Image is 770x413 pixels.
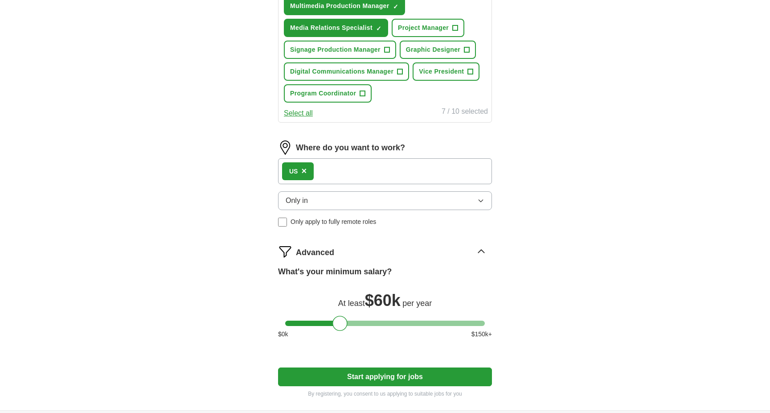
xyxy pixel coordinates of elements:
div: 7 / 10 selected [442,106,488,119]
span: Digital Communications Manager [290,67,393,76]
button: Project Manager [392,19,464,37]
span: Signage Production Manager [290,45,381,54]
span: ✓ [376,25,381,32]
button: Vice President [413,62,479,81]
span: $ 60k [365,291,401,310]
span: Advanced [296,247,334,259]
span: Project Manager [398,23,449,33]
label: Where do you want to work? [296,142,405,154]
span: per year [402,299,432,308]
span: Media Relations Specialist [290,23,373,33]
button: Only in [278,191,492,210]
span: Vice President [419,67,464,76]
button: Digital Communications Manager [284,62,409,81]
button: × [301,165,307,178]
button: Signage Production Manager [284,41,396,59]
span: Multimedia Production Manager [290,1,389,11]
span: × [301,166,307,176]
span: $ 150 k+ [471,330,492,339]
img: location.png [278,140,292,155]
div: US [289,167,298,176]
label: What's your minimum salary? [278,266,392,278]
span: Program Coordinator [290,89,356,98]
button: Start applying for jobs [278,368,492,386]
span: ✓ [393,3,398,10]
span: Only in [286,195,308,206]
span: At least [338,299,365,308]
span: Graphic Designer [406,45,460,54]
span: Only apply to fully remote roles [291,217,376,227]
button: Program Coordinator [284,84,372,103]
p: By registering, you consent to us applying to suitable jobs for you [278,390,492,398]
input: Only apply to fully remote roles [278,218,287,227]
button: Graphic Designer [400,41,476,59]
img: filter [278,244,292,259]
button: Select all [284,108,313,119]
span: $ 0 k [278,330,288,339]
button: Media Relations Specialist✓ [284,19,388,37]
